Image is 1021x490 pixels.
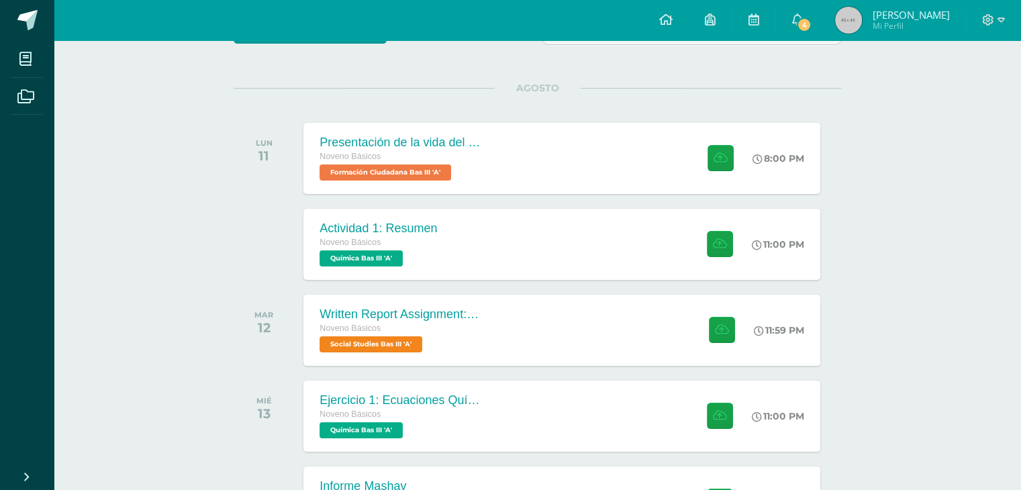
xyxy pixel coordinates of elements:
[320,222,437,236] div: Actividad 1: Resumen
[320,238,381,247] span: Noveno Básicos
[320,164,451,181] span: Formación Ciudadana Bas III 'A'
[320,136,481,150] div: Presentación de la vida del General [PERSON_NAME].
[872,20,949,32] span: Mi Perfil
[254,320,273,336] div: 12
[320,336,422,352] span: Social Studies Bas III 'A'
[872,8,949,21] span: [PERSON_NAME]
[320,409,381,419] span: Noveno Básicos
[754,324,804,336] div: 11:59 PM
[752,152,804,164] div: 8:00 PM
[254,310,273,320] div: MAR
[752,238,804,250] div: 11:00 PM
[752,410,804,422] div: 11:00 PM
[256,396,272,405] div: MIÉ
[320,250,403,266] span: Química Bas III 'A'
[495,82,581,94] span: AGOSTO
[256,148,273,164] div: 11
[256,405,272,422] div: 13
[320,422,403,438] span: Química Bas III 'A'
[797,17,812,32] span: 4
[835,7,862,34] img: 45x45
[320,324,381,333] span: Noveno Básicos
[320,152,381,161] span: Noveno Básicos
[256,138,273,148] div: LUN
[320,307,481,322] div: Written Report Assignment: How Innovation Is Helping Guatemala Grow
[320,393,481,407] div: Ejercicio 1: Ecuaciones Químicas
